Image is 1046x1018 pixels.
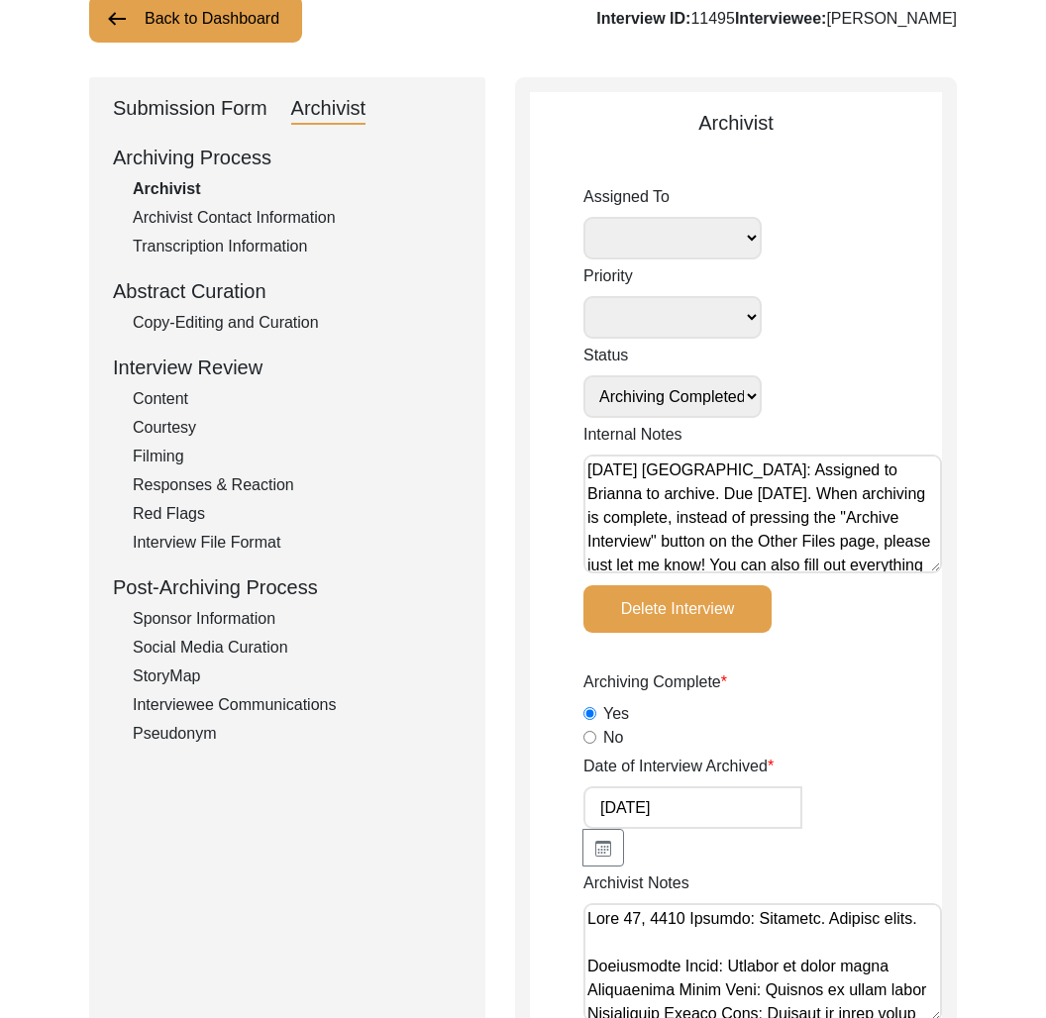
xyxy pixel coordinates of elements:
div: Pseudonym [133,722,462,746]
b: Interview ID: [596,10,690,27]
div: Content [133,387,462,411]
div: Interview File Format [133,531,462,555]
div: Post-Archiving Process [113,572,462,602]
div: Sponsor Information [133,607,462,631]
label: Archivist Notes [583,871,689,895]
div: Archivist [291,93,366,125]
b: Interviewee: [735,10,826,27]
div: Archivist Contact Information [133,206,462,230]
div: Responses & Reaction [133,473,462,497]
div: StoryMap [133,664,462,688]
div: Copy-Editing and Curation [133,311,462,335]
img: arrow-left.png [105,7,129,31]
label: Assigned To [583,185,762,209]
label: Internal Notes [583,423,682,447]
label: No [603,726,623,750]
label: Date of Interview Archived [583,755,774,778]
input: MM/DD/YYYY [583,786,802,829]
div: Courtesy [133,416,462,440]
div: 11495 [PERSON_NAME] [596,7,957,31]
button: Delete Interview [583,585,772,633]
label: Yes [603,702,629,726]
div: Submission Form [113,93,267,125]
label: Status [583,344,762,367]
div: Interview Review [113,353,462,382]
div: Filming [133,445,462,468]
div: Archivist [530,108,942,138]
div: Abstract Curation [113,276,462,306]
div: Archiving Process [113,143,462,172]
div: Interviewee Communications [133,693,462,717]
div: Red Flags [133,502,462,526]
div: Transcription Information [133,235,462,258]
div: Archivist [133,177,462,201]
label: Archiving Complete [583,670,727,694]
div: Social Media Curation [133,636,462,660]
label: Priority [583,264,762,288]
